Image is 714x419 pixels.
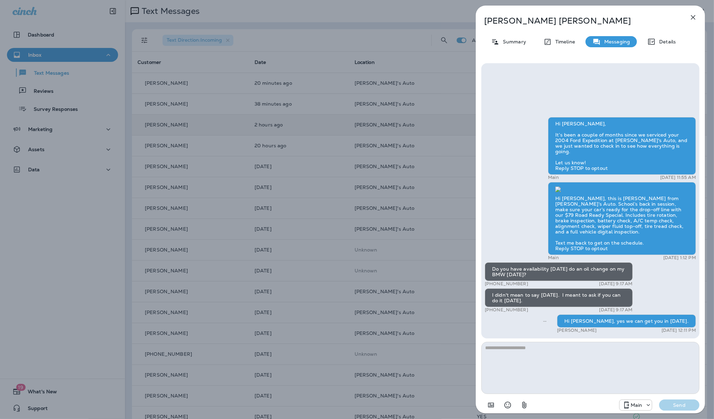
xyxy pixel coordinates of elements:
p: Timeline [552,39,575,44]
p: Main [548,255,559,261]
p: Main [631,402,642,408]
p: [DATE] 12:11 PM [662,328,696,333]
div: Do you have availability [DATE] do an oil change on my BMW [DATE]? [485,262,633,281]
p: [DATE] 9:17 AM [599,281,633,287]
button: Add in a premade template [484,398,498,412]
div: Hi [PERSON_NAME], It’s been a couple of months since we serviced your 2004 Ford Expedition at [PE... [548,117,696,175]
p: Main [548,175,559,180]
p: [PERSON_NAME] [557,328,597,333]
div: Hi [PERSON_NAME], this is [PERSON_NAME] from [PERSON_NAME]’s Auto. School’s back in session, make... [548,182,696,255]
p: Summary [499,39,526,44]
p: [PHONE_NUMBER] [485,281,528,287]
p: [PERSON_NAME] [PERSON_NAME] [484,16,674,26]
p: [DATE] 11:55 AM [660,175,696,180]
span: Sent [543,318,547,324]
button: Select an emoji [501,398,515,412]
p: [DATE] 9:17 AM [599,307,633,313]
p: [DATE] 1:12 PM [663,255,696,261]
p: Details [656,39,676,44]
div: I didn't mean to say [DATE]. I meant to ask if you can do it [DATE]. [485,288,633,307]
img: twilio-download [555,187,561,192]
div: +1 (941) 231-4423 [620,401,652,409]
p: Messaging [601,39,630,44]
p: [PHONE_NUMBER] [485,307,528,313]
div: Hi [PERSON_NAME], yes we can get you in [DATE]. [557,314,696,328]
